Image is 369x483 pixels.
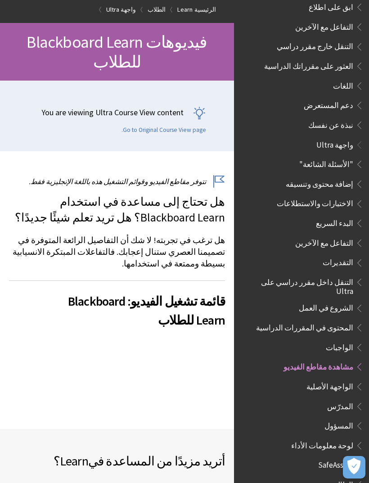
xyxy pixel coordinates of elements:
[295,235,353,248] span: التفاعل مع الآخرين
[121,126,206,134] a: Go to Original Course View page.
[27,32,207,72] span: فيديوهات Blackboard Learn للطلاب
[333,78,353,90] span: اللغات
[283,359,353,371] span: مشاهدة مقاطع الفيديو
[326,340,353,352] span: الواجبات
[299,301,353,313] span: الشروع في العمل
[304,98,353,110] span: دعم المستعرض
[194,4,216,15] a: الرئيسية
[148,4,166,15] a: الطلاب
[9,107,206,118] p: You are viewing Ultra Course View content
[177,4,193,15] a: Learn
[291,438,353,450] span: لوحة معلومات الأداء
[277,39,353,51] span: التنقل خارج مقرر دراسي
[316,216,353,228] span: البدء السريع
[295,19,353,32] span: التفاعل مع الآخرين
[323,255,353,267] span: التقديرات
[327,399,353,411] span: المدرّس
[60,453,88,469] span: Learn
[254,275,353,296] span: التنقل داخل مقرر دراسي على Ultra
[256,320,353,332] span: المحتوى في المقررات الدراسية
[316,137,353,149] span: واجهة Ultra
[343,456,365,478] button: فتح التفضيلات
[9,176,225,186] p: تتوفر مقاطع الفيديو وقوائم التشغيل هذه باللغة الإنجليزية فقط.
[277,196,353,208] span: الاختبارات والاستطلاعات
[286,176,353,189] span: إضافة محتوى وتنسيقه
[9,194,225,226] p: هل تحتاج إلى مساعدة في استخدام Blackboard Learn؟ هل تريد تعلم شيئًا جديدًا؟
[308,117,353,130] span: نبذة عن نفسك
[9,451,225,470] h2: أتريد مزيدًا من المساعدة في ؟
[306,379,353,391] span: الواجهة الأصلية
[264,59,353,71] span: العثور على مقرراتك الدراسية
[318,458,353,470] span: SafeAssign
[324,418,353,430] span: المسؤول
[299,157,353,169] span: "الأسئلة الشائعة"
[9,235,225,270] p: هل ترغب في تجربته! لا شك أن التفاصيل الرائعة المتوفرة في تصميمنا العصري ستنال إعجابك. فالتفاعلات ...
[106,4,136,15] a: واجهة Ultra
[68,293,225,328] a: قائمة تشغيل الفيديو: Blackboard Learn للطلاب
